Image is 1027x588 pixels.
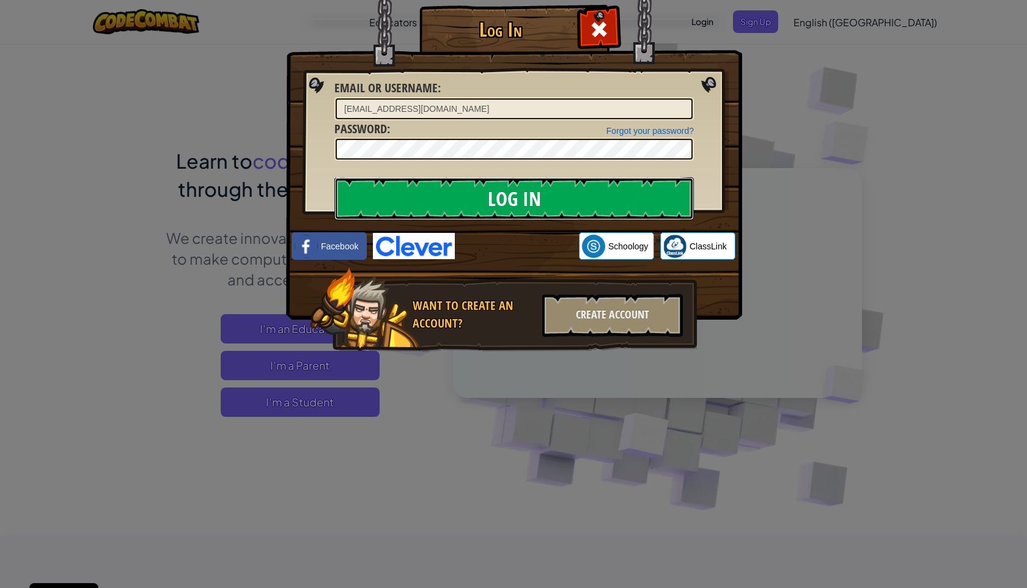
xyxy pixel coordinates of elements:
[334,79,438,96] span: Email or Username
[334,120,390,138] label: :
[542,294,683,337] div: Create Account
[373,233,455,259] img: clever-logo-blue.png
[455,233,579,260] iframe: Sign in with Google Button
[413,297,535,332] div: Want to create an account?
[608,240,648,252] span: Schoology
[334,120,387,137] span: Password
[663,235,687,258] img: classlink-logo-small.png
[422,19,578,40] h1: Log In
[321,240,358,252] span: Facebook
[295,235,318,258] img: facebook_small.png
[334,79,441,97] label: :
[582,235,605,258] img: schoology.png
[334,177,694,220] input: Log In
[690,240,727,252] span: ClassLink
[606,126,694,136] a: Forgot your password?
